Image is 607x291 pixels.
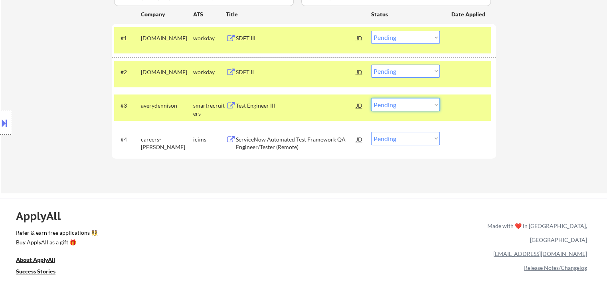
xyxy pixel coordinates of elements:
[141,10,193,18] div: Company
[356,65,364,79] div: JD
[356,31,364,45] div: JD
[16,240,96,245] div: Buy ApplyAll as a gift 🎁
[451,10,486,18] div: Date Applied
[141,34,193,42] div: [DOMAIN_NAME]
[193,10,226,18] div: ATS
[226,10,364,18] div: Title
[371,7,440,21] div: Status
[236,34,356,42] div: SDET III
[356,132,364,146] div: JD
[121,34,134,42] div: #1
[16,268,55,275] u: Success Stories
[193,102,226,117] div: smartrecruiters
[193,34,226,42] div: workday
[236,136,356,151] div: ServiceNow Automated Test Framework QA Engineer/Tester (Remote)
[484,219,587,247] div: Made with ❤️ in [GEOGRAPHIC_DATA], [GEOGRAPHIC_DATA]
[141,102,193,110] div: averydennison
[16,256,55,263] u: About ApplyAll
[141,136,193,151] div: careers-[PERSON_NAME]
[236,102,356,110] div: Test Engineer III
[356,98,364,112] div: JD
[236,68,356,76] div: SDET II
[16,230,320,238] a: Refer & earn free applications 👯‍♀️
[16,256,66,266] a: About ApplyAll
[16,238,96,248] a: Buy ApplyAll as a gift 🎁
[493,250,587,257] a: [EMAIL_ADDRESS][DOMAIN_NAME]
[193,68,226,76] div: workday
[524,264,587,271] a: Release Notes/Changelog
[141,68,193,76] div: [DOMAIN_NAME]
[16,209,70,223] div: ApplyAll
[16,267,66,277] a: Success Stories
[193,136,226,144] div: icims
